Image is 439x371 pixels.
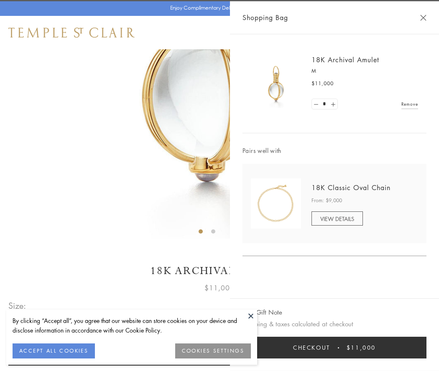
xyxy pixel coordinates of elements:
[242,337,426,358] button: Checkout $11,000
[242,12,288,23] span: Shopping Bag
[8,28,135,38] img: Temple St. Clair
[312,99,320,109] a: Set quantity to 0
[311,79,334,88] span: $11,000
[8,264,431,278] h1: 18K Archival Amulet
[311,55,379,64] a: 18K Archival Amulet
[13,343,95,358] button: ACCEPT ALL COOKIES
[401,99,418,109] a: Remove
[329,99,337,109] a: Set quantity to 2
[251,58,301,109] img: 18K Archival Amulet
[420,15,426,21] button: Close Shopping Bag
[204,282,235,293] span: $11,000
[8,299,27,313] span: Size:
[347,343,376,352] span: $11,000
[311,67,418,75] p: M
[242,146,426,155] span: Pairs well with
[311,196,342,205] span: From: $9,000
[311,211,363,226] a: VIEW DETAILS
[13,316,251,335] div: By clicking “Accept all”, you agree that our website can store cookies on your device and disclos...
[251,178,301,229] img: N88865-OV18
[320,215,354,223] span: VIEW DETAILS
[311,183,391,192] a: 18K Classic Oval Chain
[242,307,282,318] button: Add Gift Note
[175,343,251,358] button: COOKIES SETTINGS
[170,4,265,12] p: Enjoy Complimentary Delivery & Returns
[242,319,426,329] p: Shipping & taxes calculated at checkout
[293,343,330,352] span: Checkout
